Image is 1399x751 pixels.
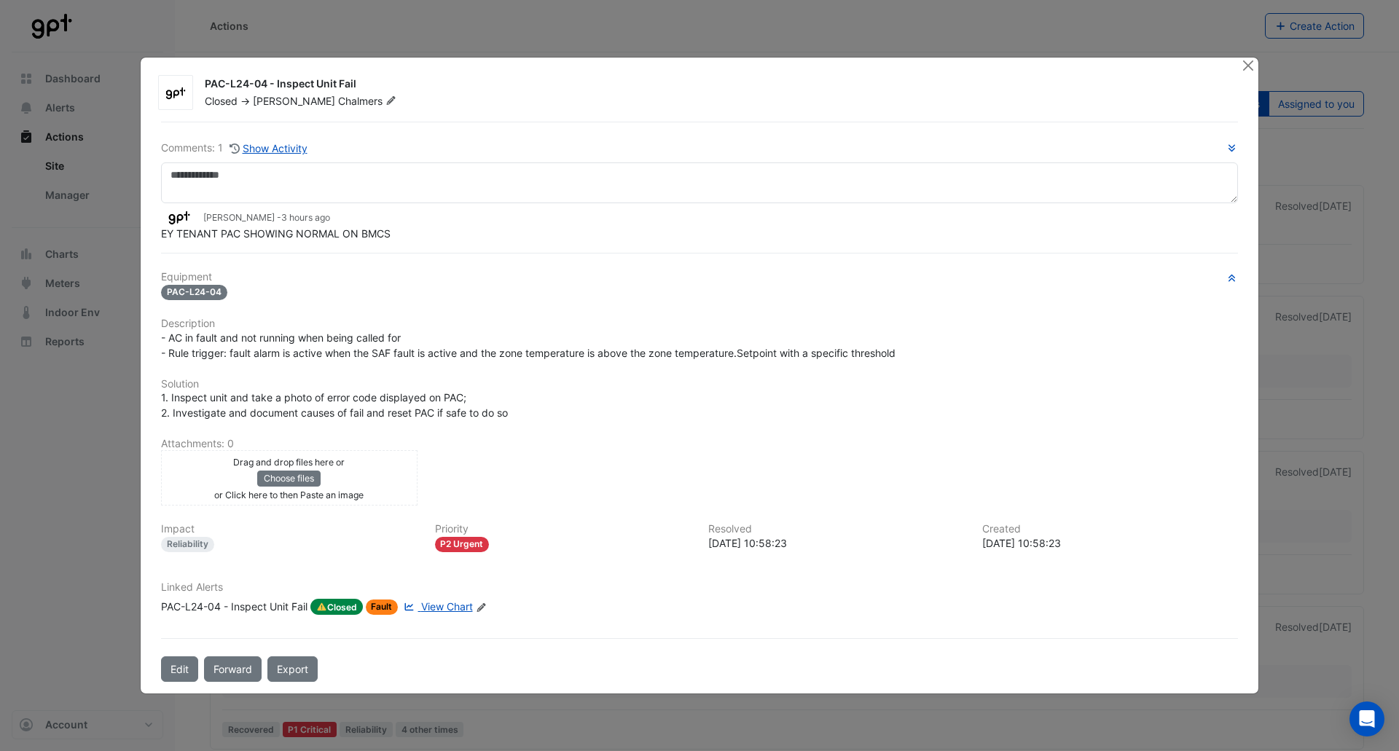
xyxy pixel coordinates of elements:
[214,489,364,500] small: or Click here to then Paste an image
[203,211,330,224] small: [PERSON_NAME] -
[161,656,198,682] button: Edit
[161,523,418,535] h6: Impact
[476,602,487,613] fa-icon: Edit Linked Alerts
[310,599,363,615] span: Closed
[982,535,1239,551] div: [DATE] 10:58:23
[435,537,490,552] div: P2 Urgent
[161,391,508,419] span: 1. Inspect unit and take a photo of error code displayed on PAC; 2. Investigate and document caus...
[1349,701,1384,736] div: Open Intercom Messenger
[267,656,318,682] a: Export
[233,457,345,468] small: Drag and drop files here or
[161,210,197,226] img: GPT Office
[161,271,1238,283] h6: Equipment
[229,140,308,157] button: Show Activity
[257,471,321,487] button: Choose files
[161,227,391,240] span: EY TENANT PAC SHOWING NORMAL ON BMCS
[708,523,965,535] h6: Resolved
[204,656,262,682] button: Forward
[1240,58,1255,73] button: Close
[161,537,214,552] div: Reliability
[338,94,399,109] span: Chalmers
[281,212,330,223] span: 2025-09-08 10:58:23
[421,600,473,613] span: View Chart
[205,76,1223,94] div: PAC-L24-04 - Inspect Unit Fail
[161,581,1238,594] h6: Linked Alerts
[161,378,1238,390] h6: Solution
[161,285,227,300] span: PAC-L24-04
[708,535,965,551] div: [DATE] 10:58:23
[366,599,399,615] span: Fault
[435,523,691,535] h6: Priority
[982,523,1239,535] h6: Created
[253,95,335,107] span: [PERSON_NAME]
[161,140,308,157] div: Comments: 1
[161,438,1238,450] h6: Attachments: 0
[159,86,192,101] img: GPT Office
[205,95,238,107] span: Closed
[161,331,896,359] span: - AC in fault and not running when being called for - Rule trigger: fault alarm is active when th...
[240,95,250,107] span: ->
[161,318,1238,330] h6: Description
[401,599,472,615] a: View Chart
[161,599,307,615] div: PAC-L24-04 - Inspect Unit Fail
